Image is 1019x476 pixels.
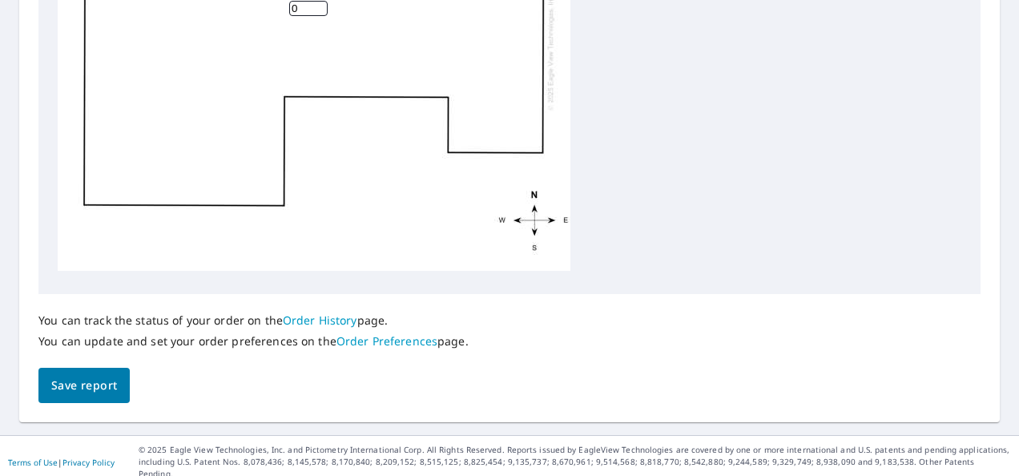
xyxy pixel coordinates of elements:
a: Order Preferences [336,333,437,349]
a: Order History [283,313,357,328]
p: | [8,458,115,467]
span: Save report [51,376,117,396]
p: You can track the status of your order on the page. [38,313,469,328]
button: Save report [38,368,130,404]
a: Privacy Policy [62,457,115,468]
a: Terms of Use [8,457,58,468]
p: You can update and set your order preferences on the page. [38,334,469,349]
